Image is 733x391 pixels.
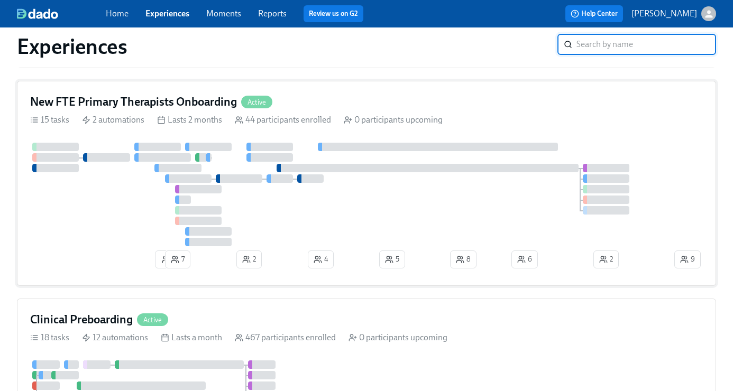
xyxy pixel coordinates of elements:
a: Experiences [145,8,189,18]
button: 8 [450,250,477,268]
button: 2 [593,250,619,268]
img: dado [17,8,58,19]
h1: Experiences [17,34,127,59]
span: 1 [161,254,175,265]
div: 467 participants enrolled [235,332,336,343]
span: Active [241,98,272,106]
button: Review us on G2 [304,5,363,22]
p: [PERSON_NAME] [631,8,697,20]
div: Lasts 2 months [157,114,222,126]
span: 5 [385,254,399,265]
input: Search by name [576,34,716,55]
div: 12 automations [82,332,148,343]
button: 7 [165,250,190,268]
span: Help Center [571,8,618,19]
button: 9 [674,250,701,268]
div: 18 tasks [30,332,69,343]
button: 4 [308,250,334,268]
div: 0 participants upcoming [349,332,447,343]
a: New FTE Primary Therapists OnboardingActive15 tasks 2 automations Lasts 2 months 44 participants ... [17,81,716,286]
div: Lasts a month [161,332,222,343]
button: [PERSON_NAME] [631,6,716,21]
a: dado [17,8,106,19]
div: 44 participants enrolled [235,114,331,126]
span: 9 [680,254,695,265]
button: 5 [379,250,405,268]
span: 4 [314,254,328,265]
a: Reports [258,8,287,18]
button: 6 [511,250,538,268]
div: 2 automations [82,114,144,126]
span: 2 [599,254,613,265]
button: 2 [236,250,262,268]
a: Review us on G2 [309,8,358,19]
div: 15 tasks [30,114,69,126]
span: 7 [171,254,185,265]
a: Moments [206,8,241,18]
div: 0 participants upcoming [344,114,443,126]
span: Active [137,316,168,324]
span: 6 [517,254,532,265]
h4: Clinical Preboarding [30,312,133,328]
span: 8 [456,254,471,265]
button: 1 [155,250,180,268]
span: 2 [242,254,256,265]
button: Help Center [565,5,623,22]
a: Home [106,8,129,18]
h4: New FTE Primary Therapists Onboarding [30,94,237,110]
